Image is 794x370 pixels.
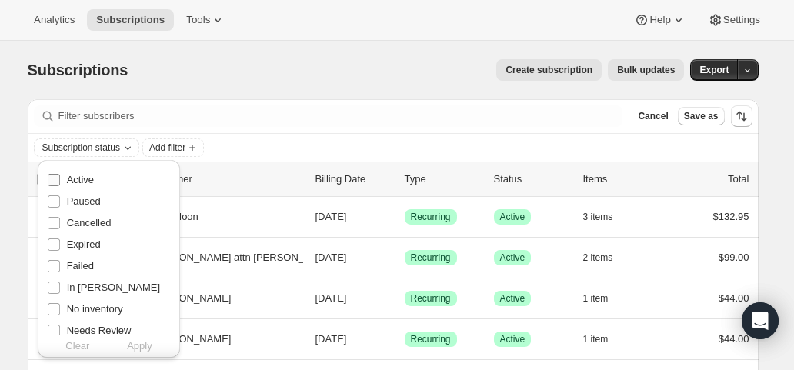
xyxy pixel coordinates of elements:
button: [PERSON_NAME] [140,286,294,311]
span: [DATE] [315,292,347,304]
span: No inventory [67,303,123,315]
span: Expired [67,238,101,250]
span: 3 items [583,211,613,223]
span: Subscription status [42,142,120,154]
span: [DATE] [315,333,347,345]
p: Billing Date [315,172,392,187]
span: Needs Review [67,325,132,336]
button: Cancel [632,107,674,125]
p: Customer [149,172,303,187]
button: Sort the results [731,105,752,127]
span: $44.00 [719,333,749,345]
span: [DATE] [315,211,347,222]
button: Analytics [25,9,84,31]
span: [PERSON_NAME] [149,291,232,306]
span: Active [67,174,94,185]
span: Help [649,14,670,26]
button: 2 items [583,247,630,268]
span: Failed [67,260,94,272]
button: Tools [177,9,235,31]
span: Active [500,252,525,264]
div: Open Intercom Messenger [742,302,779,339]
div: IDCustomerBilling DateTypeStatusItemsTotal [60,172,749,187]
span: $99.00 [719,252,749,263]
span: Bulk updates [617,64,675,76]
button: Export [690,59,738,81]
span: Settings [723,14,760,26]
span: Create subscription [505,64,592,76]
div: 79554183536[PERSON_NAME] attn [PERSON_NAME][DATE]SuccessRecurringSuccessActive2 items$99.00 [60,247,749,268]
span: Tools [186,14,210,26]
span: [PERSON_NAME] [149,332,232,347]
div: Items [583,172,660,187]
button: Help [625,9,695,31]
span: Active [500,333,525,345]
button: Save as [678,107,725,125]
button: Subscription status [35,139,138,156]
span: [DATE] [315,252,347,263]
p: Status [494,172,571,187]
p: Total [728,172,749,187]
span: Active [500,292,525,305]
span: $44.00 [719,292,749,304]
span: Recurring [411,333,451,345]
span: 1 item [583,292,609,305]
span: Recurring [411,211,451,223]
button: 3 items [583,206,630,228]
input: Filter subscribers [58,105,623,127]
button: 1 item [583,288,626,309]
button: [PERSON_NAME] attn [PERSON_NAME] [140,245,294,270]
span: Paused [67,195,101,207]
span: Cancel [638,110,668,122]
span: Subscriptions [28,62,128,78]
button: 1 item [583,328,626,350]
span: Active [500,211,525,223]
span: $132.95 [713,211,749,222]
span: In [PERSON_NAME] [67,282,160,293]
span: [PERSON_NAME] attn [PERSON_NAME] [149,250,336,265]
span: Subscriptions [96,14,165,26]
button: [PERSON_NAME] [140,327,294,352]
div: 79361737072[PERSON_NAME][DATE]SuccessRecurringSuccessActive1 item$44.00 [60,328,749,350]
span: Recurring [411,292,451,305]
span: Export [699,64,729,76]
span: Save as [684,110,719,122]
div: 75291918704June Moon[DATE]SuccessRecurringSuccessActive3 items$132.95 [60,206,749,228]
div: Type [405,172,482,187]
button: Settings [699,9,769,31]
span: Add filter [149,142,185,154]
span: Cancelled [67,217,112,228]
span: 1 item [583,333,609,345]
span: Analytics [34,14,75,26]
button: Create subscription [496,59,602,81]
button: Subscriptions [87,9,174,31]
div: 79536161136[PERSON_NAME][DATE]SuccessRecurringSuccessActive1 item$44.00 [60,288,749,309]
span: Recurring [411,252,451,264]
span: 2 items [583,252,613,264]
button: June Moon [140,205,294,229]
button: Bulk updates [608,59,684,81]
button: Add filter [142,138,204,157]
